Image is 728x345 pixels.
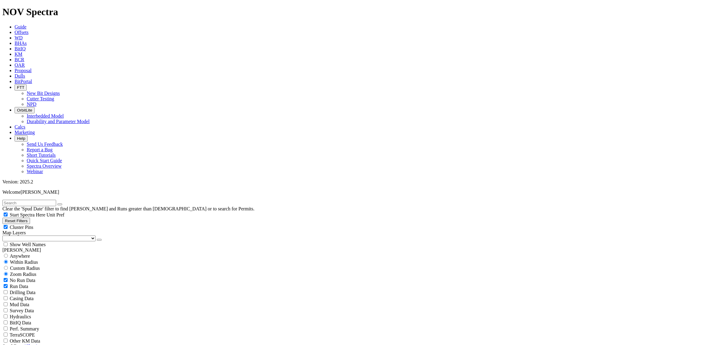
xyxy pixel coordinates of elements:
[15,107,35,113] button: OrbitLite
[17,108,32,112] span: OrbitLite
[15,57,24,62] a: BCR
[15,46,25,51] a: BitIQ
[27,163,62,169] a: Spectra Overview
[46,212,64,217] span: Unit Pref
[15,73,25,79] a: Dulls
[10,302,29,307] span: Mud Data
[15,35,23,40] a: WD
[10,332,35,337] span: TerraSCOPE
[15,52,22,57] a: KM
[2,200,56,206] input: Search
[15,24,26,29] a: Guide
[17,85,24,90] span: FTT
[2,189,726,195] p: Welcome
[2,230,26,235] span: Map Layers
[21,189,59,195] span: [PERSON_NAME]
[15,130,35,135] a: Marketing
[27,96,54,101] a: Cutter Testing
[15,30,29,35] a: Offsets
[2,179,726,185] div: Version: 2025.2
[10,212,45,217] span: Start Spectra Here
[10,326,39,331] span: Perf. Summary
[10,272,36,277] span: Zoom Radius
[10,284,28,289] span: Run Data
[27,169,43,174] a: Webinar
[10,266,40,271] span: Custom Radius
[27,142,63,147] a: Send Us Feedback
[2,326,726,332] filter-controls-checkbox: Performance Summary
[2,218,30,224] button: Reset Filters
[27,119,90,124] a: Durability and Parameter Model
[2,313,726,320] filter-controls-checkbox: Hydraulics Analysis
[2,338,726,344] filter-controls-checkbox: TerraSCOPE Data
[10,242,45,247] span: Show Well Names
[27,147,52,152] a: Report a Bug
[10,296,34,301] span: Casing Data
[27,152,56,158] a: Short Tutorials
[2,332,726,338] filter-controls-checkbox: TerraSCOPE Data
[10,253,30,259] span: Anywhere
[17,136,25,141] span: Help
[10,290,35,295] span: Drilling Data
[10,260,38,265] span: Within Radius
[15,124,25,129] a: Calcs
[10,320,31,325] span: BitIQ Data
[15,41,27,46] a: BHAs
[2,247,726,253] div: [PERSON_NAME]
[27,91,60,96] a: New Bit Designs
[10,314,31,319] span: Hydraulics
[15,62,25,68] a: OAR
[15,79,32,84] a: BitPortal
[27,158,62,163] a: Quick Start Guide
[10,338,40,343] span: Other KM Data
[10,308,34,313] span: Survey Data
[2,206,254,211] span: Clear the 'Spud Date' filter to find [PERSON_NAME] and Runs greater than [DEMOGRAPHIC_DATA] or to...
[27,102,36,107] a: NPD
[10,278,35,283] span: No Run Data
[27,113,64,119] a: Interbedded Model
[4,213,8,216] input: Start Spectra Here
[15,135,28,142] button: Help
[2,6,726,18] h1: NOV Spectra
[15,68,32,73] a: Proposal
[10,225,33,230] span: Cluster Pins
[15,84,27,91] button: FTT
